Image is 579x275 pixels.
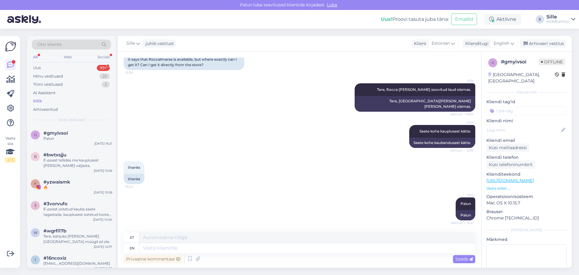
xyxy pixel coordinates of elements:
div: thanks [124,174,144,184]
span: Offline [539,59,565,65]
div: [DATE] 15:59 [94,168,112,173]
p: Kliendi tag'id [486,99,567,105]
div: 25 [100,73,110,79]
div: [EMAIL_ADDRESS][DOMAIN_NAME] [43,261,112,266]
p: Märkmed [486,236,567,243]
div: Uus [33,65,41,71]
span: 15:39 [125,70,148,75]
div: et [130,232,134,243]
div: # gmyivsoi [501,58,539,66]
div: Arhiveeritud [33,107,58,113]
span: b [34,154,37,159]
div: Socials [96,53,111,61]
div: Saate kohe kaubandusest kätte. [409,138,475,148]
p: Kliendi email [486,137,567,144]
span: Saate kohe kauplusest kätte. [419,129,471,133]
div: 2 / 3 [5,157,16,163]
span: Luba [325,2,339,8]
div: [DATE] 12:37 [94,245,112,249]
div: Aktiivne [484,14,521,25]
p: Operatsioonisüsteem [486,193,567,200]
div: Privaatne kommentaar [124,255,182,263]
div: E-poest ostetud kauba saate tagastada, kauplusest ostetud toote saate vahetada teise kauba vastu,... [43,206,112,217]
div: It says that Roccalmares is available, but where exactly can I get it? Can I get it directly from... [124,54,244,70]
span: Tere, Rocca [PERSON_NAME] soovitud laud olemas. [377,87,471,92]
input: Lisa tag [486,106,567,115]
div: Palun [43,136,112,141]
button: Emailid [451,14,477,25]
div: Tere, kahjuks [PERSON_NAME] [GEOGRAPHIC_DATA] müügil eil ole. [43,234,112,245]
span: y [34,181,36,186]
a: [URL][DOMAIN_NAME] [486,178,534,183]
div: Minu vestlused [33,73,63,79]
div: 99+ [97,65,110,71]
span: Nähtud ✓ 15:55 [450,112,473,117]
p: Mac OS X 10.15.7 [486,200,567,206]
span: #16ncoxiz [43,255,66,261]
div: [DATE] 14:50 [93,217,112,222]
input: Lisa nimi [487,127,560,133]
div: [DATE] 16:21 [94,141,112,146]
span: Otsi kliente [37,41,62,48]
div: S [536,15,544,24]
span: Sille [126,40,135,47]
span: #wgrfi17b [43,228,66,234]
div: Arhiveeri vestlus [520,40,566,48]
span: 3 [34,203,36,208]
span: 16:04 [125,184,148,189]
p: Kliendi telefon [486,154,567,161]
span: g [34,133,37,137]
span: #yzwaismk [43,179,70,185]
span: #bwtxsjju [43,152,66,158]
a: SilleHOME4YOU [546,14,575,24]
span: Nähtud ✓ 16:21 [451,221,473,225]
span: Saada [455,256,473,262]
span: Sille [451,193,473,197]
span: g [492,60,494,65]
p: Brauser [486,209,567,215]
div: Klienditugi [463,40,489,47]
div: Küsi telefoninumbrit [486,161,535,169]
div: Klient [412,40,426,47]
p: Vaata edasi ... [486,186,567,191]
div: Palun [456,210,475,220]
div: E-poest tellides me kauplusest [PERSON_NAME] väljasta. [43,158,112,168]
span: Nähtud ✓ 15:55 [450,148,473,153]
span: English [494,40,509,47]
span: Estonian [432,40,450,47]
p: Chrome [TECHNICAL_ID] [486,215,567,221]
div: Web [62,53,73,61]
div: AI Assistent [33,90,55,96]
span: Sille [451,120,473,125]
div: Tere, [GEOGRAPHIC_DATA][PERSON_NAME] [PERSON_NAME] olemas. [355,96,475,112]
span: Palun [460,201,471,206]
p: Kliendi nimi [486,118,567,124]
div: Kõik [33,98,42,104]
div: [GEOGRAPHIC_DATA], [GEOGRAPHIC_DATA] [488,72,555,84]
div: [DATE] 11:53 [94,266,112,271]
div: en [130,243,134,253]
div: juhib vestlust [143,40,174,47]
span: 1 [35,257,36,262]
div: 2 [102,82,110,88]
span: #gmyivsoi [43,130,68,136]
div: 🔥 [43,185,112,190]
div: Vaata siia [5,136,16,163]
span: thanks [128,165,140,170]
b: Uus! [381,16,392,22]
span: Kõik vestlused [59,117,85,123]
span: Sille [451,78,473,83]
img: Askly Logo [5,41,16,52]
div: [PERSON_NAME] [486,227,567,233]
div: [DATE] 15:58 [94,190,112,195]
p: Klienditeekond [486,171,567,177]
div: Tiimi vestlused [33,82,63,88]
span: w [33,230,37,235]
div: HOME4YOU [546,19,569,24]
div: Proovi tasuta juba täna: [381,16,449,23]
div: Küsi meiliaadressi [486,144,529,152]
div: All [32,53,39,61]
span: #3vorvufo [43,201,68,206]
div: Kliendi info [486,90,567,95]
div: Sille [546,14,569,19]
